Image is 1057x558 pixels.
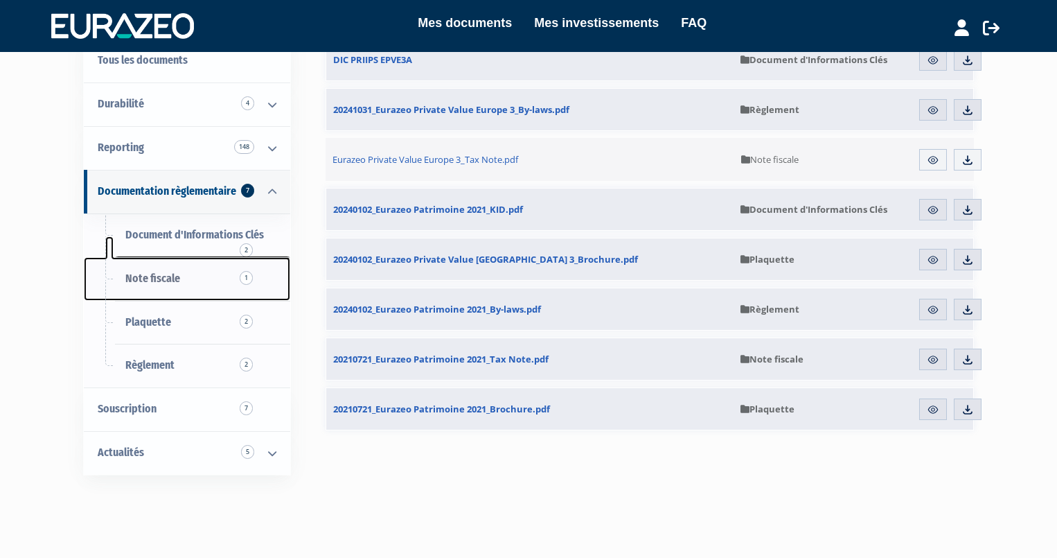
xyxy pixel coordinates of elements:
img: eye.svg [927,154,939,166]
a: 20241031_Eurazeo Private Value Europe 3_By-laws.pdf [326,89,734,130]
a: Mes documents [418,13,512,33]
img: download.svg [961,204,974,216]
img: download.svg [961,54,974,67]
span: Règlement [740,103,799,116]
span: Note fiscale [740,353,803,365]
img: download.svg [961,154,974,166]
span: 2 [240,243,253,257]
span: 20240102_Eurazeo Patrimoine 2021_By-laws.pdf [333,303,541,315]
img: eye.svg [927,254,939,266]
a: Règlement2 [84,344,290,387]
span: Note fiscale [741,153,799,166]
img: download.svg [961,304,974,316]
span: Plaquette [740,403,794,415]
a: Document d'Informations Clés2 [84,213,290,257]
span: 2 [240,315,253,329]
a: FAQ [681,13,707,33]
span: Plaquette [125,315,171,329]
a: Tous les documents [84,39,290,82]
span: 20210721_Eurazeo Patrimoine 2021_Tax Note.pdf [333,353,549,365]
img: download.svg [961,104,974,116]
span: 20240102_Eurazeo Private Value [GEOGRAPHIC_DATA] 3_Brochure.pdf [333,253,638,265]
img: 1732889491-logotype_eurazeo_blanc_rvb.png [51,13,194,38]
span: Documentation règlementaire [98,184,236,198]
span: Reporting [98,141,144,154]
a: Souscription7 [84,387,290,431]
span: 20241031_Eurazeo Private Value Europe 3_By-laws.pdf [333,103,569,116]
span: 7 [240,401,253,415]
img: eye.svg [927,354,939,366]
a: Actualités 5 [84,431,290,475]
span: Plaquette [740,253,794,265]
img: eye.svg [927,403,939,416]
span: 5 [241,445,254,459]
span: 4 [241,96,254,110]
a: 20210721_Eurazeo Patrimoine 2021_Tax Note.pdf [326,338,734,380]
img: eye.svg [927,204,939,216]
a: Note fiscale1 [84,257,290,301]
a: 20240102_Eurazeo Patrimoine 2021_KID.pdf [326,189,734,230]
img: eye.svg [927,104,939,116]
a: Plaquette2 [84,301,290,345]
span: Règlement [125,358,175,372]
span: 1 [240,271,253,285]
span: 7 [241,184,254,198]
span: Document d'Informations Clés [125,228,264,241]
span: Souscription [98,402,157,415]
a: DIC PRIIPS EPVE3A [326,39,734,80]
a: Eurazeo Private Value Europe 3_Tax Note.pdf [326,138,734,181]
span: DIC PRIIPS EPVE3A [333,53,412,66]
span: Document d'Informations Clés [740,53,887,66]
a: Reporting 148 [84,126,290,170]
img: eye.svg [927,304,939,316]
a: 20210721_Eurazeo Patrimoine 2021_Brochure.pdf [326,388,734,430]
a: 20240102_Eurazeo Private Value [GEOGRAPHIC_DATA] 3_Brochure.pdf [326,238,734,280]
img: eye.svg [927,54,939,67]
img: download.svg [961,403,974,416]
span: Règlement [740,303,799,315]
span: Durabilité [98,97,144,110]
span: 2 [240,358,253,372]
span: Actualités [98,446,144,459]
a: 20240102_Eurazeo Patrimoine 2021_By-laws.pdf [326,288,734,330]
img: download.svg [961,254,974,266]
span: Document d'Informations Clés [740,203,887,216]
span: 20240102_Eurazeo Patrimoine 2021_KID.pdf [333,203,523,216]
a: Mes investissements [534,13,659,33]
a: Documentation règlementaire 7 [84,170,290,213]
span: 148 [234,140,254,154]
span: 20210721_Eurazeo Patrimoine 2021_Brochure.pdf [333,403,550,415]
img: download.svg [961,354,974,366]
a: Durabilité 4 [84,82,290,126]
span: Eurazeo Private Value Europe 3_Tax Note.pdf [332,153,518,166]
span: Note fiscale [125,272,180,285]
